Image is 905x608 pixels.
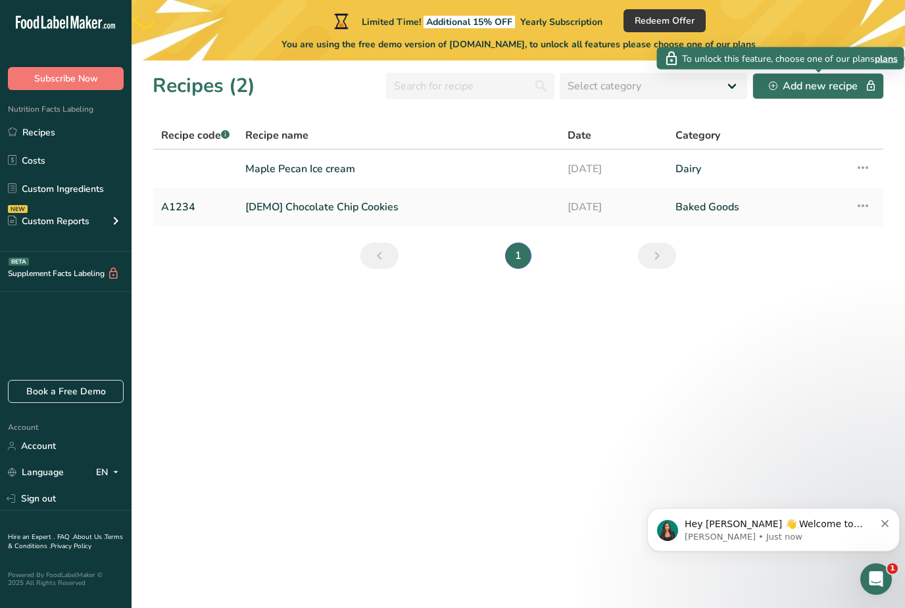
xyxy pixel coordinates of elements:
div: EN [96,465,124,480]
div: BETA [9,258,29,266]
div: Custom Reports [8,214,89,228]
a: Next page [638,243,676,269]
span: Subscribe Now [34,72,98,85]
a: [DEMO] Chocolate Chip Cookies [245,193,552,221]
span: Additional 15% OFF [424,16,515,28]
span: To unlock this feature, choose one of our plans [682,51,875,65]
a: About Us . [73,532,105,542]
div: NEW [8,205,28,213]
button: Subscribe Now [8,67,124,90]
a: Maple Pecan Ice cream [245,155,552,183]
div: Powered By FoodLabelMaker © 2025 All Rights Reserved [8,571,124,587]
span: Category [675,128,720,143]
input: Search for recipe [386,73,554,99]
span: Yearly Subscription [520,16,602,28]
a: Book a Free Demo [8,380,124,403]
button: Redeem Offer [624,9,706,32]
a: Terms & Conditions . [8,532,123,551]
span: Recipe name [245,128,308,143]
span: You are using the free demo version of [DOMAIN_NAME], to unlock all features please choose one of... [281,37,756,51]
a: Baked Goods [675,193,839,221]
a: A1234 [161,193,230,221]
a: Language [8,461,64,484]
h1: Recipes (2) [153,71,255,101]
a: Previous page [360,243,399,269]
div: Limited Time! [331,13,602,29]
a: [DATE] [568,193,660,221]
span: 1 [887,563,898,574]
span: Recipe code [161,128,230,143]
iframe: Intercom live chat [860,563,892,595]
span: Redeem Offer [635,14,695,28]
div: Add new recipe [769,78,868,94]
a: Dairy [675,155,839,183]
a: Privacy Policy [51,542,91,551]
iframe: Intercom notifications message [642,480,905,573]
span: plans [733,38,756,51]
span: Date [568,128,591,143]
span: plans [875,51,898,65]
a: Hire an Expert . [8,532,55,542]
a: FAQ . [57,532,73,542]
a: [DATE] [568,155,660,183]
button: Add new recipe [752,73,884,99]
